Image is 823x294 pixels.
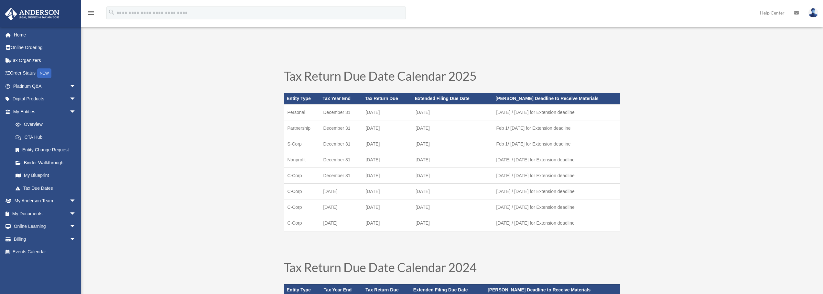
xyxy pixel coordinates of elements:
th: [PERSON_NAME] Deadline to Receive Materials [493,93,620,104]
td: [DATE] [412,136,493,152]
td: [DATE] [412,183,493,199]
span: arrow_drop_down [70,207,82,220]
td: [DATE] [362,183,412,199]
td: C-Corp [284,215,320,231]
img: User Pic [808,8,818,17]
td: [DATE] [412,120,493,136]
td: [DATE] [320,183,363,199]
a: Online Ordering [5,41,86,54]
span: arrow_drop_down [70,220,82,233]
a: Overview [9,118,86,131]
a: My Blueprint [9,169,86,182]
td: [DATE] [412,104,493,120]
td: [DATE] [362,152,412,167]
td: [DATE] / [DATE] for Extension deadline [493,104,620,120]
td: [DATE] [362,199,412,215]
td: [DATE] [412,167,493,183]
td: S-Corp [284,136,320,152]
h1: Tax Return Due Date Calendar 2024 [284,261,620,277]
div: NEW [37,68,51,78]
th: Entity Type [284,93,320,104]
td: [DATE] / [DATE] for Extension deadline [493,167,620,183]
span: arrow_drop_down [70,233,82,246]
td: [DATE] [412,215,493,231]
td: [DATE] [362,104,412,120]
a: Platinum Q&Aarrow_drop_down [5,80,86,93]
a: Tax Organizers [5,54,86,67]
span: arrow_drop_down [70,195,82,208]
td: [DATE] / [DATE] for Extension deadline [493,183,620,199]
span: arrow_drop_down [70,105,82,118]
td: [DATE] / [DATE] for Extension deadline [493,152,620,167]
td: [DATE] [362,120,412,136]
td: C-Corp [284,167,320,183]
td: December 31 [320,104,363,120]
td: December 31 [320,167,363,183]
a: Tax Due Dates [9,182,82,195]
i: search [108,9,115,16]
i: menu [87,9,95,17]
td: [DATE] [412,199,493,215]
td: [DATE] [320,199,363,215]
td: December 31 [320,120,363,136]
a: Events Calendar [5,246,86,259]
th: Tax Year End [320,93,363,104]
a: Online Learningarrow_drop_down [5,220,86,233]
a: Order StatusNEW [5,67,86,80]
th: Tax Return Due [362,93,412,104]
td: C-Corp [284,199,320,215]
td: [DATE] / [DATE] for Extension deadline [493,199,620,215]
td: Feb 1/ [DATE] for Extension deadline [493,136,620,152]
a: Binder Walkthrough [9,156,86,169]
td: December 31 [320,136,363,152]
td: Personal [284,104,320,120]
a: My Anderson Teamarrow_drop_down [5,195,86,208]
a: My Documentsarrow_drop_down [5,207,86,220]
td: [DATE] [320,215,363,231]
span: arrow_drop_down [70,93,82,106]
h1: Tax Return Due Date Calendar 2025 [284,70,620,85]
a: CTA Hub [9,131,86,144]
td: [DATE] [362,215,412,231]
a: Entity Change Request [9,144,86,157]
th: Extended Filing Due Date [412,93,493,104]
td: Partnership [284,120,320,136]
a: Digital Productsarrow_drop_down [5,93,86,106]
a: Billingarrow_drop_down [5,233,86,246]
td: [DATE] [412,152,493,167]
td: Nonprofit [284,152,320,167]
a: menu [87,11,95,17]
span: arrow_drop_down [70,80,82,93]
td: [DATE] [362,136,412,152]
td: C-Corp [284,183,320,199]
td: [DATE] / [DATE] for Extension deadline [493,215,620,231]
td: December 31 [320,152,363,167]
td: Feb 1/ [DATE] for Extension deadline [493,120,620,136]
td: [DATE] [362,167,412,183]
img: Anderson Advisors Platinum Portal [3,8,61,20]
a: Home [5,28,86,41]
a: My Entitiesarrow_drop_down [5,105,86,118]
